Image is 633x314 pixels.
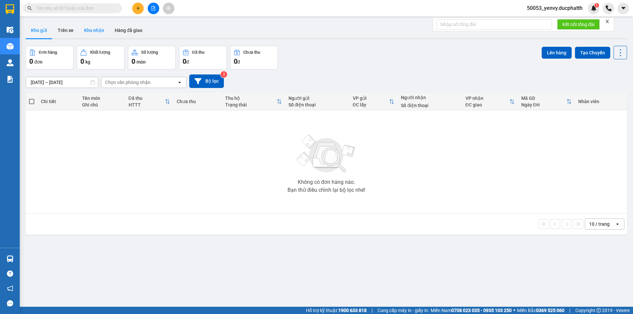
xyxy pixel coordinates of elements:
[578,99,624,104] div: Nhân viên
[7,255,14,262] img: warehouse-icon
[306,307,367,314] span: Hỗ trợ kỹ thuật:
[129,96,165,101] div: Đã thu
[595,3,598,8] span: 1
[225,102,277,107] div: Trạng thái
[151,6,156,11] span: file-add
[148,3,159,14] button: file-add
[82,102,122,107] div: Ghi chú
[377,307,429,314] span: Cung cấp máy in - giấy in:
[7,76,14,83] img: solution-icon
[7,43,14,50] img: warehouse-icon
[225,96,277,101] div: Thu hộ
[177,80,182,85] svg: open
[353,102,389,107] div: ĐC lấy
[7,285,13,292] span: notification
[36,5,114,12] input: Tìm tên, số ĐT hoặc mã đơn
[85,59,90,65] span: kg
[7,26,14,33] img: warehouse-icon
[41,99,75,104] div: Chi tiết
[288,96,346,101] div: Người gửi
[401,103,459,108] div: Số điện thoại
[466,96,509,101] div: VP nhận
[77,46,125,70] button: Khối lượng0kg
[26,77,98,88] input: Select a date range.
[6,4,14,14] img: logo-vxr
[431,307,512,314] span: Miền Nam
[132,57,135,65] span: 0
[237,59,240,65] span: đ
[596,308,601,313] span: copyright
[536,308,564,313] strong: 0369 525 060
[82,96,122,101] div: Tên món
[606,5,612,11] img: phone-icon
[298,180,355,185] div: Không có đơn hàng nào.
[128,46,176,70] button: Số lượng0món
[620,5,626,11] span: caret-down
[7,300,13,306] span: message
[90,50,110,55] div: Khối lượng
[221,71,227,78] sup: 2
[79,22,109,38] button: Kho nhận
[7,59,14,66] img: warehouse-icon
[288,102,346,107] div: Số điện thoại
[177,99,219,104] div: Chưa thu
[517,307,564,314] span: Miền Bắc
[372,307,373,314] span: |
[52,22,79,38] button: Trên xe
[518,93,575,110] th: Toggle SortBy
[521,102,566,107] div: Ngày ĐH
[243,50,260,55] div: Chưa thu
[186,59,189,65] span: đ
[451,308,512,313] strong: 0708 023 035 - 0935 103 250
[462,93,518,110] th: Toggle SortBy
[132,3,144,14] button: plus
[513,309,515,312] span: ⚪️
[136,59,146,65] span: món
[29,57,33,65] span: 0
[293,131,359,177] img: svg+xml;base64,PHN2ZyBjbGFzcz0ibGlzdC1wbHVnX19zdmciIHhtbG5zPSJodHRwOi8vd3d3LnczLm9yZy8yMDAwL3N2Zy...
[287,187,365,193] div: Bạn thử điều chỉnh lại bộ lọc nhé!
[141,50,158,55] div: Số lượng
[189,74,224,88] button: Bộ lọc
[562,21,594,28] span: Kết nối tổng đài
[615,221,620,227] svg: open
[27,6,32,11] span: search
[575,47,610,59] button: Tạo Chuyến
[557,19,600,30] button: Kết nối tổng đài
[109,22,148,38] button: Hàng đã giao
[163,3,174,14] button: aim
[349,93,398,110] th: Toggle SortBy
[466,102,509,107] div: ĐC giao
[125,93,174,110] th: Toggle SortBy
[437,19,552,30] input: Nhập số tổng đài
[569,307,570,314] span: |
[338,308,367,313] strong: 1900 633 818
[594,3,599,8] sup: 1
[222,93,285,110] th: Toggle SortBy
[26,46,74,70] button: Đơn hàng0đơn
[26,22,52,38] button: Kho gửi
[183,57,186,65] span: 0
[34,59,43,65] span: đơn
[589,221,610,227] div: 10 / trang
[192,50,204,55] div: Đã thu
[39,50,57,55] div: Đơn hàng
[401,95,459,100] div: Người nhận
[230,46,278,70] button: Chưa thu0đ
[353,96,389,101] div: VP gửi
[80,57,84,65] span: 0
[179,46,227,70] button: Đã thu0đ
[129,102,165,107] div: HTTT
[136,6,140,11] span: plus
[7,271,13,277] span: question-circle
[234,57,237,65] span: 0
[522,4,588,12] span: 50053_yenvy.ducphatth
[166,6,171,11] span: aim
[542,47,572,59] button: Lên hàng
[521,96,566,101] div: Mã GD
[105,79,151,86] div: Chọn văn phòng nhận
[618,3,629,14] button: caret-down
[591,5,597,11] img: icon-new-feature
[605,19,610,24] span: close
